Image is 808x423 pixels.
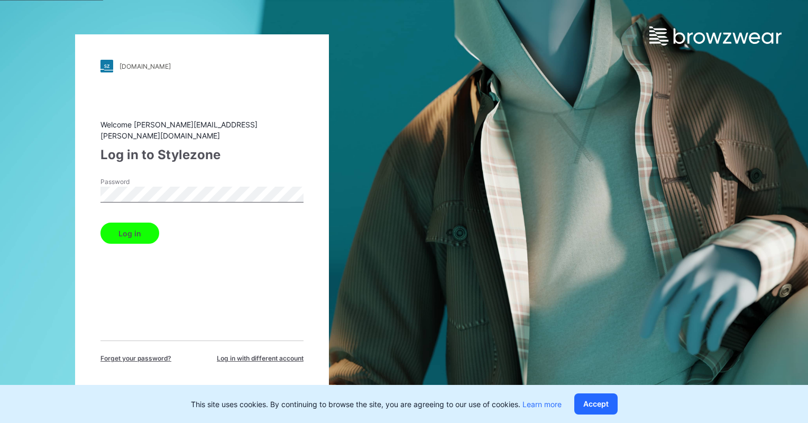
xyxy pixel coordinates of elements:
[100,60,304,72] a: [DOMAIN_NAME]
[191,399,562,410] p: This site uses cookies. By continuing to browse the site, you are agreeing to our use of cookies.
[100,119,304,141] div: Welcome [PERSON_NAME][EMAIL_ADDRESS][PERSON_NAME][DOMAIN_NAME]
[522,400,562,409] a: Learn more
[649,26,782,45] img: browzwear-logo.e42bd6dac1945053ebaf764b6aa21510.svg
[100,145,304,164] div: Log in to Stylezone
[100,223,159,244] button: Log in
[100,177,175,187] label: Password
[100,354,171,363] span: Forget your password?
[217,354,304,363] span: Log in with different account
[120,62,171,70] div: [DOMAIN_NAME]
[574,393,618,415] button: Accept
[100,60,113,72] img: stylezone-logo.562084cfcfab977791bfbf7441f1a819.svg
